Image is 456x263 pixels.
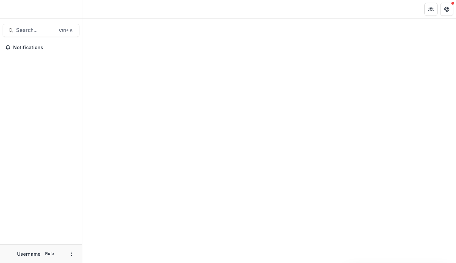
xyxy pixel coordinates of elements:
span: Notifications [13,45,77,50]
button: Search... [3,24,79,37]
button: Notifications [3,42,79,53]
span: Search... [16,27,55,33]
button: Get Help [440,3,453,16]
button: Partners [424,3,438,16]
p: Username [17,250,41,257]
div: Ctrl + K [58,27,74,34]
p: Role [43,251,56,257]
button: More [68,250,75,258]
